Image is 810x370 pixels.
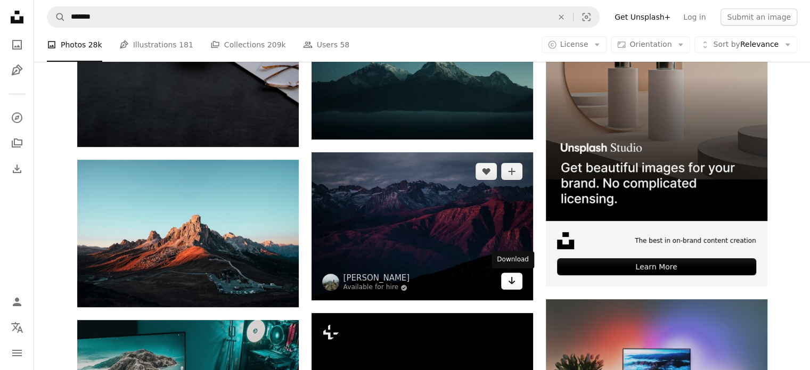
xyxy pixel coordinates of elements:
a: Illustrations 181 [119,28,193,62]
a: Photos [6,34,28,55]
a: Illustrations [6,60,28,81]
a: Log in / Sign up [6,291,28,313]
img: Go to JOHN TOWNER's profile [322,274,339,291]
span: The best in on-brand content creation [635,236,756,245]
button: Menu [6,342,28,364]
button: Like [476,163,497,180]
a: Home — Unsplash [6,6,28,30]
span: 209k [267,39,286,51]
img: brown rock formation under blue sky [77,160,299,307]
button: Add to Collection [501,163,522,180]
img: aerial photo of brown moutains [312,152,533,300]
a: Log in [677,9,712,26]
span: Sort by [713,40,740,48]
button: Sort byRelevance [694,36,797,53]
a: Get Unsplash+ [608,9,677,26]
button: Visual search [574,7,599,27]
a: Collections 209k [210,28,286,62]
span: 58 [340,39,349,51]
span: Relevance [713,39,779,50]
img: file-1631678316303-ed18b8b5cb9cimage [557,232,574,249]
a: aerial photo of brown moutains [312,221,533,231]
div: Learn More [557,258,756,275]
a: Dark office leather workspace desk and supplies. Workplace and copy space [77,68,299,78]
button: Orientation [611,36,690,53]
button: Language [6,317,28,338]
button: Submit an image [721,9,797,26]
a: [PERSON_NAME] [343,273,410,283]
button: Search Unsplash [47,7,66,27]
a: Available for hire [343,283,410,292]
a: Explore [6,107,28,128]
button: License [542,36,607,53]
span: License [560,40,588,48]
span: Orientation [629,40,672,48]
a: brown rock formation under blue sky [77,228,299,238]
a: silhouette of mountains during nigh time photography [312,64,533,74]
a: Users 58 [303,28,350,62]
span: 181 [179,39,193,51]
div: Download [492,251,534,268]
a: Download [501,273,522,290]
button: Clear [550,7,573,27]
a: Collections [6,133,28,154]
form: Find visuals sitewide [47,6,600,28]
a: Download History [6,158,28,179]
a: black flat screen computer monitor on brown wooden desk [546,356,767,366]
